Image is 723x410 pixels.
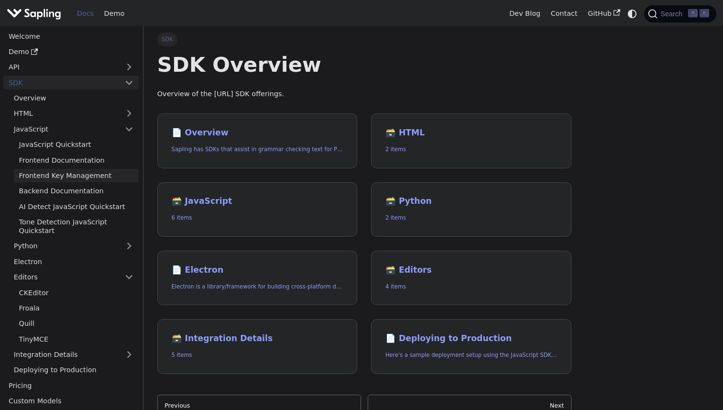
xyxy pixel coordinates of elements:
[14,301,139,315] a: Froala
[172,282,343,291] p: Electron is a library/framework for building cross-platform desktop apps with JavaScript, HTML, a...
[172,145,343,154] p: Sapling has SDKs that assist in grammar checking text for Python and JavaScript, and an HTTP API ...
[9,107,139,121] a: HTML
[385,351,557,360] p: Here's a sample deployment setup using the JavaScript SDK along with a Python backend.
[9,91,139,105] a: Overview
[9,122,139,136] a: JavaScript
[14,286,139,299] a: CKEditor
[3,45,139,59] a: Demo
[120,270,139,284] button: Collapse sidebar category 'Editors'
[385,265,557,276] h2: Editors
[157,182,358,237] a: 🗃️ JavaScript6 items
[14,215,139,238] a: Tone Detection JavaScript Quickstart
[120,60,139,74] button: Expand sidebar category 'API'
[385,282,557,291] p: 4 items
[164,402,353,410] div: Previous
[3,60,120,74] a: API
[99,6,130,21] a: Demo
[657,10,688,18] span: Search
[582,6,625,21] a: GitHub
[3,29,139,43] a: Welcome
[172,333,343,344] h2: Integration Details
[371,182,571,237] a: 🗃️ Python2 items
[9,270,120,284] a: Editors
[9,255,139,268] a: Electron
[172,351,343,360] p: 5 items
[157,33,177,46] span: SDK
[14,332,139,346] a: TinyMCE
[9,363,139,377] a: Deploying to Production
[625,7,639,21] button: Switch between dark and light mode (currently system mode)
[120,76,139,89] button: Collapse sidebar category 'SDK'
[14,169,139,183] a: Frontend Key Management
[157,52,571,78] h1: SDK Overview
[644,5,716,22] button: Search (Command+K)
[3,76,120,89] a: SDK
[172,213,343,222] p: 6 items
[14,199,139,213] a: AI Detect JavaScript Quickstart
[7,7,61,21] img: Sapling.ai
[375,402,564,410] div: Next
[504,6,545,21] a: Dev Blog
[385,333,557,344] h2: Deploying to Production
[9,348,139,362] a: Integration Details
[7,7,65,21] a: Sapling.ai
[14,317,139,331] a: Quill
[546,6,583,21] a: Contact
[385,145,557,154] p: 2 items
[385,213,557,222] p: 2 items
[9,239,139,253] a: Python
[385,196,557,207] h2: Python
[700,9,709,18] kbd: K
[385,128,557,138] h2: HTML
[688,9,698,18] kbd: ⌘
[157,113,358,168] a: 📄️ OverviewSapling has SDKs that assist in grammar checking text for Python and JavaScript, and a...
[14,153,139,167] a: Frontend Documentation
[172,265,343,276] h2: Electron
[3,378,139,392] a: Pricing
[172,196,343,207] h2: JavaScript
[157,33,571,46] nav: Breadcrumbs
[157,251,358,306] a: 📄️ ElectronElectron is a library/framework for building cross-platform desktop apps with JavaScri...
[14,184,139,198] a: Backend Documentation
[3,394,139,408] a: Custom Models
[371,113,571,168] a: 🗃️ HTML2 items
[157,319,358,374] a: 🗃️ Integration Details5 items
[157,89,571,100] p: Overview of the [URL] SDK offerings.
[371,319,571,374] a: 📄️ Deploying to ProductionHere's a sample deployment setup using the JavaScript SDK along with a ...
[14,138,139,152] a: JavaScript Quickstart
[72,6,99,21] a: Docs
[371,251,571,306] a: 🗃️ Editors4 items
[172,128,343,138] h2: Overview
